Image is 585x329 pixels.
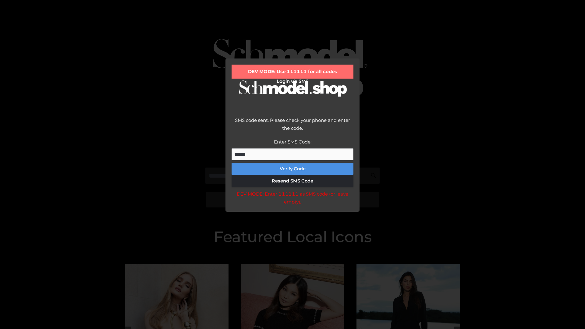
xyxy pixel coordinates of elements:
[232,116,353,138] div: SMS code sent. Please check your phone and enter the code.
[274,139,311,145] label: Enter SMS Code:
[232,79,353,84] h2: Login via SMS
[232,190,353,206] div: DEV MODE: Enter 111111 as SMS code (or leave empty).
[232,175,353,187] button: Resend SMS Code
[232,163,353,175] button: Verify Code
[232,65,353,79] div: DEV MODE: Use 111111 for all codes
